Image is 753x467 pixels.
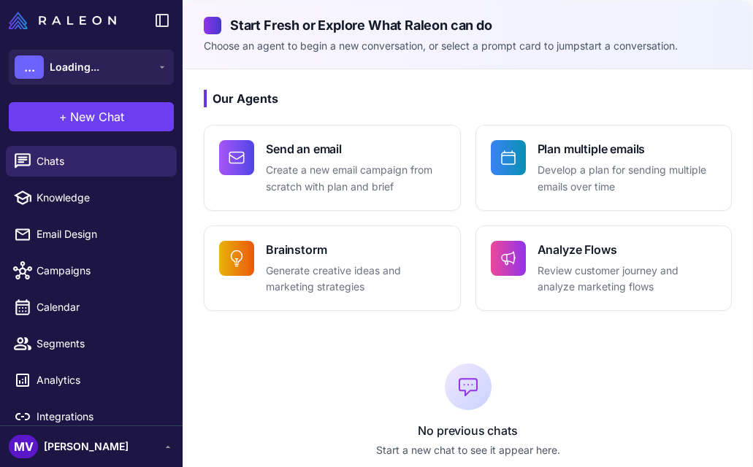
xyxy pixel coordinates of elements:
[6,255,177,286] a: Campaigns
[538,162,717,196] p: Develop a plan for sending multiple emails over time
[9,12,122,29] a: Raleon Logo
[204,225,461,312] button: BrainstormGenerate creative ideas and marketing strategies
[37,372,165,388] span: Analytics
[204,422,732,439] p: No previous chats
[9,50,174,85] button: ...Loading...
[9,12,116,29] img: Raleon Logo
[204,38,732,54] p: Choose an agent to begin a new conversation, or select a prompt card to jumpstart a conversation.
[37,336,165,352] span: Segments
[37,226,165,242] span: Email Design
[266,263,446,296] p: Generate creative ideas and marketing strategies
[266,162,446,196] p: Create a new email campaign from scratch with plan and brief
[475,225,733,312] button: Analyze FlowsReview customer journey and analyze marketing flows
[37,299,165,315] span: Calendar
[9,435,38,458] div: MV
[475,125,733,211] button: Plan multiple emailsDevelop a plan for sending multiple emails over time
[266,140,446,158] h4: Send an email
[9,102,174,131] button: +New Chat
[538,241,717,258] h4: Analyze Flows
[37,153,165,169] span: Chats
[6,365,177,395] a: Analytics
[204,442,732,458] p: Start a new chat to see it appear here.
[204,15,732,35] h2: Start Fresh or Explore What Raleon can do
[70,108,124,126] span: New Chat
[6,328,177,359] a: Segments
[6,182,177,213] a: Knowledge
[6,292,177,323] a: Calendar
[6,146,177,177] a: Chats
[37,409,165,425] span: Integrations
[538,140,717,158] h4: Plan multiple emails
[6,219,177,250] a: Email Design
[59,108,67,126] span: +
[266,241,446,258] h4: Brainstorm
[6,401,177,432] a: Integrations
[44,439,129,455] span: [PERSON_NAME]
[204,90,732,107] h3: Our Agents
[538,263,717,296] p: Review customer journey and analyze marketing flows
[37,263,165,279] span: Campaigns
[204,125,461,211] button: Send an emailCreate a new email campaign from scratch with plan and brief
[37,190,165,206] span: Knowledge
[15,55,44,79] div: ...
[50,59,99,75] span: Loading...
